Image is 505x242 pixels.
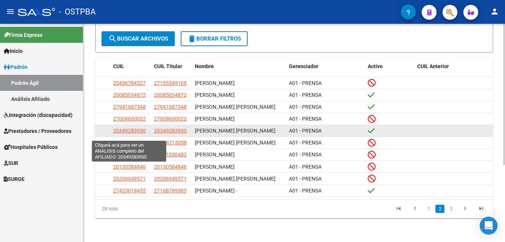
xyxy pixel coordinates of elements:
[4,159,18,167] span: SUR
[154,128,187,134] span: 20349283930
[195,116,235,122] span: [PERSON_NAME]
[286,58,365,74] datatable-header-cell: Gerenciador
[4,63,28,71] span: Padrón
[289,140,322,146] span: A01 - PRENSA
[392,205,406,213] a: go to first page
[289,152,322,157] span: A01 - PRENSA
[414,58,493,74] datatable-header-cell: CUIL Anterior
[4,175,25,183] span: SURGE
[289,164,322,170] span: A01 - PRENSA
[113,80,146,86] span: 20456784527
[458,205,472,213] a: go to next page
[113,152,146,157] span: 27131030482
[195,104,276,110] span: [PERSON_NAME] [PERSON_NAME]
[195,164,235,170] span: [PERSON_NAME]
[4,127,71,135] span: Prestadores / Proveedores
[154,152,187,157] span: 27131030482
[113,140,146,146] span: 27039213058
[195,63,214,69] span: Nombre
[154,104,187,110] span: 27941687348
[154,116,187,122] span: 27009600022
[4,47,23,55] span: Inicio
[490,7,499,16] mat-icon: person
[108,35,168,42] span: Buscar Archivos
[154,92,187,98] span: 20085034872
[154,80,187,86] span: 27185549165
[365,58,414,74] datatable-header-cell: Activo
[102,31,175,46] button: Buscar Archivos
[154,63,182,69] span: CUIL Titular
[195,80,235,86] span: [PERSON_NAME]
[195,176,276,182] span: [PERSON_NAME] [PERSON_NAME]
[446,203,457,215] li: page 3
[434,203,446,215] li: page 2
[289,63,318,69] span: Gerenciador
[113,63,124,69] span: CUIL
[435,205,444,213] a: 2
[289,104,322,110] span: A01 - PRENSA
[154,164,187,170] span: 20130584846
[289,128,322,134] span: A01 - PRENSA
[447,205,456,213] a: 3
[113,164,146,170] span: 20130584846
[154,176,187,182] span: 20206949571
[289,116,322,122] span: A01 - PRENSA
[289,80,322,86] span: A01 - PRENSA
[187,34,196,43] mat-icon: delete
[289,188,322,194] span: A01 - PRENSA
[480,217,498,235] div: Open Intercom Messenger
[417,63,449,69] span: CUIL Anterior
[113,128,146,134] span: 20349283930
[192,58,286,74] datatable-header-cell: Nombre
[195,188,237,194] span: [PERSON_NAME] -
[408,205,422,213] a: go to previous page
[4,111,73,119] span: Integración (discapacidad)
[110,58,151,74] datatable-header-cell: CUIL
[474,205,488,213] a: go to last page
[181,31,248,46] button: Borrar Filtros
[113,92,146,98] span: 20085034872
[289,176,322,182] span: A01 - PRENSA
[195,92,235,98] span: [PERSON_NAME]
[195,128,276,134] span: [PERSON_NAME] [PERSON_NAME]
[368,63,383,69] span: Activo
[59,4,96,20] span: - OSTPBA
[154,188,187,194] span: 27168789985
[4,143,58,151] span: Hospitales Públicos
[113,104,146,110] span: 27941687348
[6,7,15,16] mat-icon: menu
[113,176,146,182] span: 20206949571
[423,203,434,215] li: page 1
[154,140,187,146] span: 27039213058
[151,58,192,74] datatable-header-cell: CUIL Titular
[187,35,241,42] span: Borrar Filtros
[108,34,117,43] mat-icon: search
[4,31,42,39] span: Firma Express
[113,188,146,194] span: 27423019455
[195,152,235,157] span: [PERSON_NAME]
[95,200,174,218] div: 28 total
[289,92,322,98] span: A01 - PRENSA
[113,116,146,122] span: 27009600022
[195,140,276,146] span: [PERSON_NAME] [PERSON_NAME]
[424,205,433,213] a: 1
